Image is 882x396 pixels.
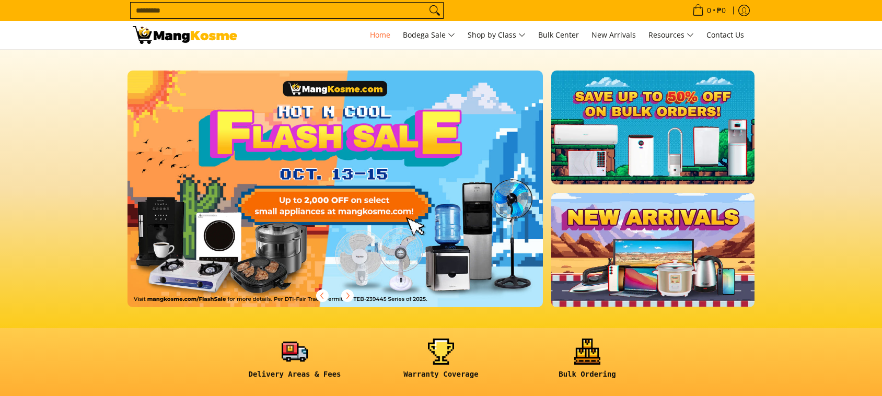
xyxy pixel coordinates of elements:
span: Shop by Class [468,29,526,42]
span: ₱0 [715,7,727,14]
nav: Main Menu [248,21,749,49]
span: 0 [705,7,713,14]
a: <h6><strong>Warranty Coverage</strong></h6> [373,339,509,387]
a: Resources [643,21,699,49]
span: Bulk Center [538,30,579,40]
button: Search [426,3,443,18]
a: Shop by Class [462,21,531,49]
a: Home [365,21,396,49]
a: More [127,71,576,324]
span: Contact Us [706,30,744,40]
a: New Arrivals [586,21,641,49]
span: Bodega Sale [403,29,455,42]
a: Bulk Center [533,21,584,49]
a: Bodega Sale [398,21,460,49]
span: Home [370,30,390,40]
a: Contact Us [701,21,749,49]
a: <h6><strong>Delivery Areas & Fees</strong></h6> [227,339,363,387]
span: • [689,5,729,16]
span: New Arrivals [591,30,636,40]
button: Previous [311,284,334,307]
a: <h6><strong>Bulk Ordering</strong></h6> [519,339,655,387]
img: Mang Kosme: Your Home Appliances Warehouse Sale Partner! [133,26,237,44]
span: Resources [648,29,694,42]
button: Next [336,284,359,307]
